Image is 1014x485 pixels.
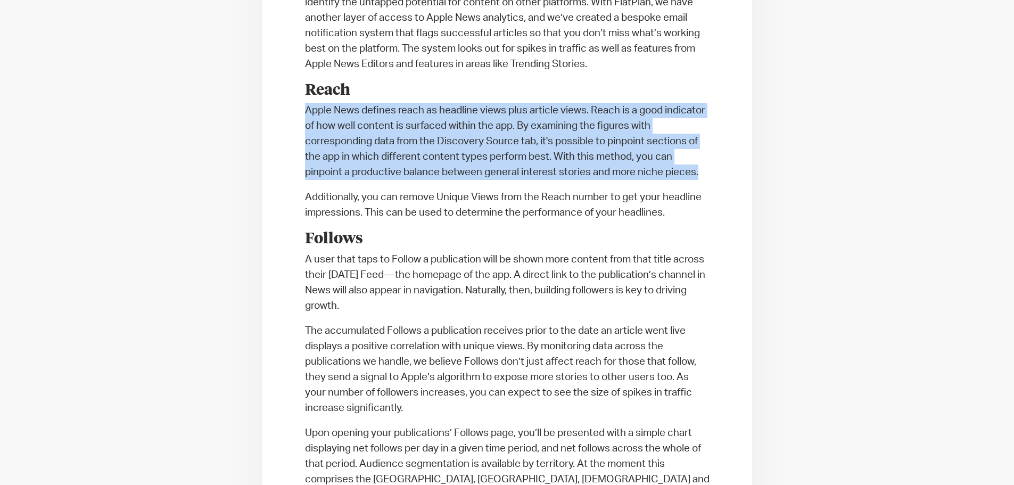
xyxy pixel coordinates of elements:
p: A user that taps to Follow a publication will be shown more content from that title across their ... [305,252,710,314]
strong: Follows [305,231,363,246]
p: Apple News defines reach as headline views plus article views. Reach is a good indicator of how w... [305,103,710,180]
strong: Reach [305,83,350,98]
p: Additionally, you can remove Unique Views from the Reach number to get your headline impressions.... [305,190,710,220]
p: The accumulated Follows a publication receives prior to the date an article went live displays a ... [305,323,710,416]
